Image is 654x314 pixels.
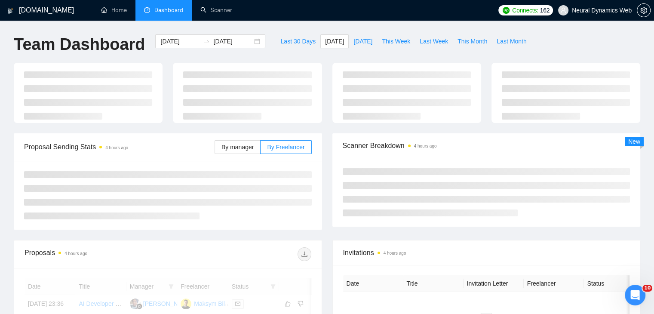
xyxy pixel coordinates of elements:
[560,7,566,13] span: user
[414,144,437,148] time: 4 hours ago
[353,37,372,46] span: [DATE]
[637,3,651,17] button: setting
[203,38,210,45] span: swap-right
[384,251,406,256] time: 4 hours ago
[642,285,652,292] span: 10
[584,275,644,292] th: Status
[221,144,254,151] span: By manager
[203,38,210,45] span: to
[625,285,645,305] iframe: Intercom live chat
[101,6,127,14] a: homeHome
[464,275,524,292] th: Invitation Letter
[343,140,630,151] span: Scanner Breakdown
[200,6,232,14] a: searchScanner
[540,6,550,15] span: 162
[503,7,510,14] img: upwork-logo.png
[144,7,150,13] span: dashboard
[453,34,492,48] button: This Month
[24,142,215,152] span: Proposal Sending Stats
[349,34,377,48] button: [DATE]
[524,275,584,292] th: Freelancer
[343,247,630,258] span: Invitations
[320,34,349,48] button: [DATE]
[276,34,320,48] button: Last 30 Days
[415,34,453,48] button: Last Week
[457,37,487,46] span: This Month
[7,4,13,18] img: logo
[492,34,531,48] button: Last Month
[343,275,403,292] th: Date
[637,7,651,14] a: setting
[420,37,448,46] span: Last Week
[105,145,128,150] time: 4 hours ago
[280,37,316,46] span: Last 30 Days
[14,34,145,55] h1: Team Dashboard
[377,34,415,48] button: This Week
[213,37,252,46] input: End date
[160,37,200,46] input: Start date
[64,251,87,256] time: 4 hours ago
[637,7,650,14] span: setting
[25,247,168,261] div: Proposals
[628,138,640,145] span: New
[382,37,410,46] span: This Week
[154,6,183,14] span: Dashboard
[325,37,344,46] span: [DATE]
[267,144,304,151] span: By Freelancer
[512,6,538,15] span: Connects:
[497,37,526,46] span: Last Month
[403,275,464,292] th: Title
